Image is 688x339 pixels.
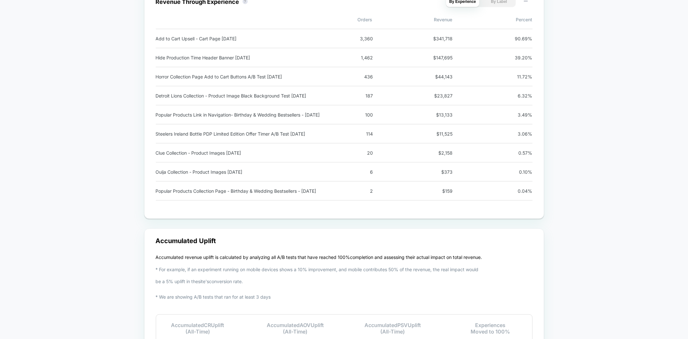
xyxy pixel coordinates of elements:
[156,74,325,79] div: Horror Collection Page Add to Cart Buttons A/B Test [DATE]
[424,55,453,60] span: $ 147,695
[156,237,216,245] p: Accumulated Uplift
[424,169,453,175] span: $ 373
[424,131,453,137] span: $ 11,525
[424,36,453,41] span: $ 341,718
[471,322,510,335] span: Experiences Moved to 100%
[504,55,533,60] span: 39.20 %
[344,112,373,118] span: 100
[267,322,324,335] span: Accumulated AOV Uplift (All-Time)
[504,93,533,98] span: 6.32 %
[504,112,533,118] span: 3.49 %
[156,93,325,98] div: Detroit Lions Collection - Product Image Black Background Test [DATE]
[453,17,533,22] span: Percent
[171,322,224,335] span: Accumulated CR Uplift (All-Time)
[156,150,325,156] div: Clue Collection - Product Images [DATE]
[156,251,482,303] p: Accumulated revenue uplift is calculated by analyzing all A/B tests that have reached 100% comple...
[156,169,325,175] div: Ouija Collection - Product Images [DATE]
[344,36,373,41] span: 3,360
[424,74,453,79] span: $ 44,143
[156,294,271,300] span: * We are showing A/B tests that ran for at least 3 days
[504,131,533,137] span: 3.06 %
[504,74,533,79] span: 11.72 %
[156,188,325,194] div: Popular Products Collection Page - Birthday & Wedding Bestsellers - [DATE]
[504,36,533,41] span: 90.69 %
[156,112,325,118] div: Popular Products Link in Navigation- Birthday & Wedding Bestsellers - [DATE]
[344,74,373,79] span: 436
[424,188,453,194] span: $ 159
[344,131,373,137] span: 114
[156,131,325,137] div: Steelers Ireland Bottle PDP Limited Edition Offer Timer A/B Test [DATE]
[504,169,533,175] span: 0.10 %
[504,188,533,194] span: 0.04 %
[344,169,373,175] span: 6
[156,267,479,284] span: * For example, if an experiment running on mobile devices shows a 10% improvement, and mobile con...
[424,112,453,118] span: $ 13,133
[424,150,453,156] span: $ 2,158
[344,55,373,60] span: 1,462
[504,150,533,156] span: 0.57 %
[344,150,373,156] span: 20
[344,188,373,194] span: 2
[156,55,325,60] div: Hide Production Time Header Banner [DATE]
[293,17,373,22] span: Orders
[344,93,373,98] span: 187
[364,322,421,335] span: Accumulated PSV Uplift (All-Time)
[424,93,453,98] span: $ 23,827
[373,17,453,22] span: Revenue
[156,36,325,41] div: Add to Cart Upsell - Cart Page [DATE]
